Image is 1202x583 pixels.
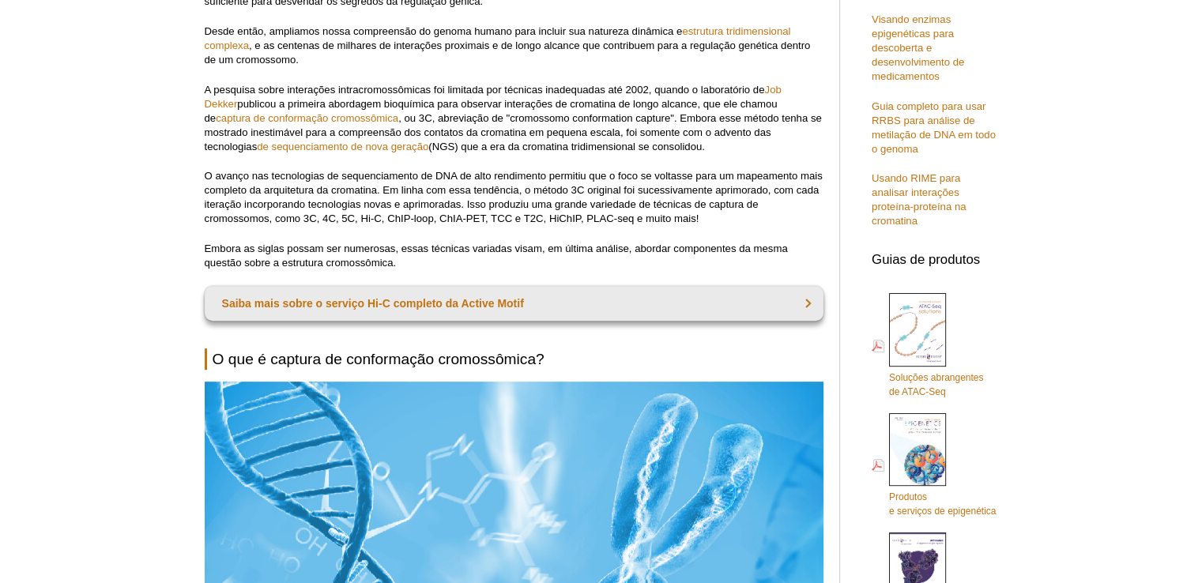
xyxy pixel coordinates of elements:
[205,84,765,96] font: A pesquisa sobre interações intracromossômicas foi limitada por técnicas inadequadas até 2002, qu...
[872,100,996,155] a: Guia completo para usar RRBS para análise de metilação de DNA em todo o genoma
[872,412,996,520] a: Produtose serviços de epigenética
[205,25,683,37] font: Desde então, ampliamos nossa compreensão do genoma humano para incluir sua natureza dinâmica e
[205,25,791,51] a: estrutura tridimensional complexa
[205,39,811,66] font: , e as centenas de milhares de interações proximais e de longo alcance que contribuem para a regu...
[205,112,822,152] font: , ou 3C, abreviação de "cromossomo conformation capture". Embora esse método tenha se mostrado in...
[872,291,983,401] a: Soluções abrangentesde ATAC-Seq
[872,252,980,267] font: Guias de produtos
[889,491,927,502] font: Produtos
[889,386,946,397] font: de ATAC-Seq
[205,98,778,124] font: publicou a primeira abordagem bioquímica para observar interações de cromatina de longo alcance, ...
[889,372,983,383] font: Soluções abrangentes
[257,141,428,152] a: de sequenciamento de nova geração
[205,170,823,224] font: O avanço nas tecnologias de sequenciamento de DNA de alto rendimento permitiu que o foco se volta...
[216,112,398,124] a: captura de conformação cromossômica
[205,243,788,269] font: Embora as siglas possam ser numerosas, essas técnicas variadas visam, em última análise, abordar ...
[872,13,964,82] a: Visando enzimas epigenéticas para descoberta e desenvolvimento de medicamentos
[205,286,823,321] a: Saiba mais sobre o serviço Hi-C completo da Active Motif
[205,84,782,110] a: Job Dekker
[222,297,524,310] font: Saiba mais sobre o serviço Hi-C completo da Active Motif
[872,172,966,227] a: Usando RIME para analisar interações proteína-proteína na cromatina
[889,506,996,517] font: e serviços de epigenética
[889,293,946,367] img: Soluções abrangentes de ATAC-Seq
[889,413,946,486] img: Epi_brochura_140604_capa_web_70x200
[213,351,544,367] font: O que é captura de conformação cromossômica?
[428,141,705,152] font: (NGS) que a era da cromatina tridimensional se consolidou.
